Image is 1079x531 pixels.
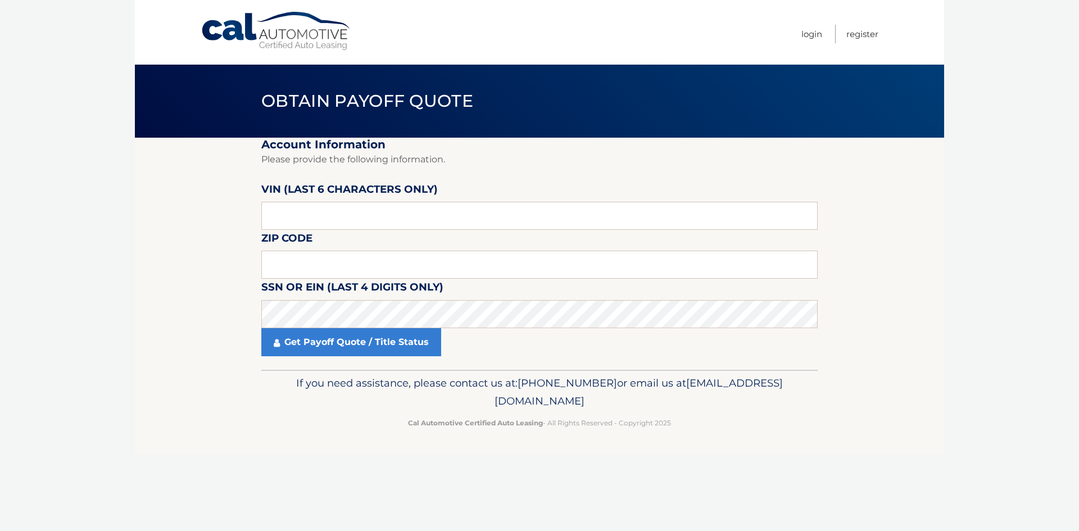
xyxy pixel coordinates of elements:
p: - All Rights Reserved - Copyright 2025 [269,417,810,429]
h2: Account Information [261,138,818,152]
a: Register [846,25,878,43]
p: If you need assistance, please contact us at: or email us at [269,374,810,410]
span: [PHONE_NUMBER] [518,376,617,389]
strong: Cal Automotive Certified Auto Leasing [408,419,543,427]
label: SSN or EIN (last 4 digits only) [261,279,443,299]
label: VIN (last 6 characters only) [261,181,438,202]
span: Obtain Payoff Quote [261,90,473,111]
p: Please provide the following information. [261,152,818,167]
label: Zip Code [261,230,312,251]
a: Login [801,25,822,43]
a: Get Payoff Quote / Title Status [261,328,441,356]
a: Cal Automotive [201,11,352,51]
